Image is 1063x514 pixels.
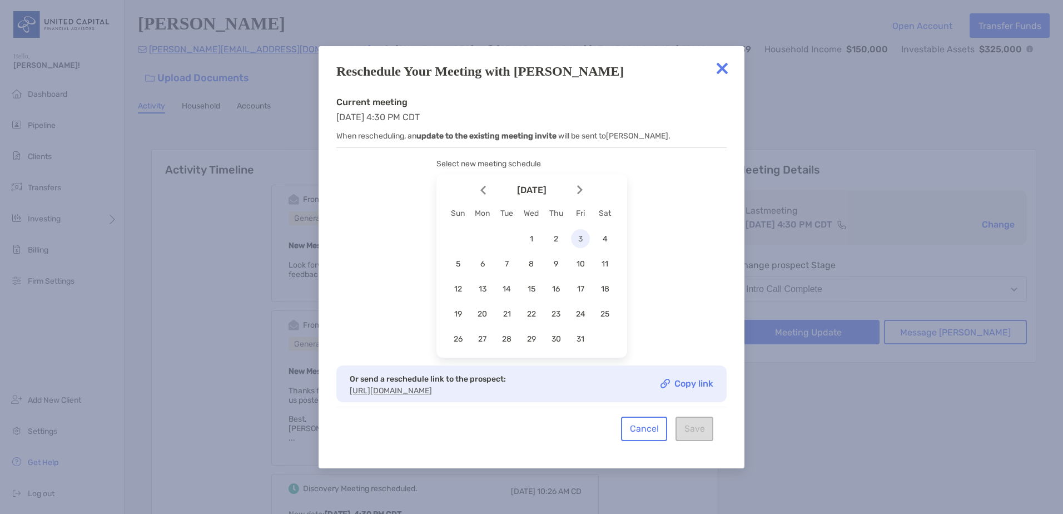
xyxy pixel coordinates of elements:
div: Sun [446,209,470,218]
span: 11 [595,259,614,269]
span: 20 [473,309,492,319]
p: When rescheduling, an will be sent to [PERSON_NAME] . [336,129,727,143]
span: 14 [498,284,516,294]
span: 8 [522,259,541,269]
span: 23 [547,309,565,319]
span: 26 [449,334,468,344]
span: 6 [473,259,492,269]
span: 25 [595,309,614,319]
span: 3 [571,234,590,244]
span: 21 [498,309,516,319]
span: 13 [473,284,492,294]
span: 10 [571,259,590,269]
span: 12 [449,284,468,294]
span: 2 [547,234,565,244]
span: 17 [571,284,590,294]
img: Arrow icon [577,185,583,195]
span: 1 [522,234,541,244]
span: Select new meeting schedule [436,159,541,169]
span: 9 [547,259,565,269]
span: 5 [449,259,468,269]
h4: Current meeting [336,97,727,107]
span: 28 [498,334,516,344]
span: 24 [571,309,590,319]
b: update to the existing meeting invite [416,131,557,141]
img: Copy link icon [660,379,670,388]
img: close modal icon [711,57,733,80]
span: 22 [522,309,541,319]
a: Copy link [660,379,713,388]
span: [DATE] [488,185,575,195]
span: 4 [595,234,614,244]
div: Fri [568,209,593,218]
span: 29 [522,334,541,344]
span: 7 [498,259,516,269]
div: Wed [519,209,544,218]
button: Cancel [621,417,667,441]
span: 15 [522,284,541,294]
span: 31 [571,334,590,344]
div: Reschedule Your Meeting with [PERSON_NAME] [336,64,727,79]
span: 19 [449,309,468,319]
div: Sat [593,209,617,218]
span: 27 [473,334,492,344]
div: Thu [544,209,568,218]
div: Tue [495,209,519,218]
img: Arrow icon [480,185,486,195]
div: [DATE] 4:30 PM CDT [336,97,727,148]
span: 18 [595,284,614,294]
p: Or send a reschedule link to the prospect: [350,372,506,386]
div: Mon [470,209,495,218]
span: 16 [547,284,565,294]
span: 30 [547,334,565,344]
